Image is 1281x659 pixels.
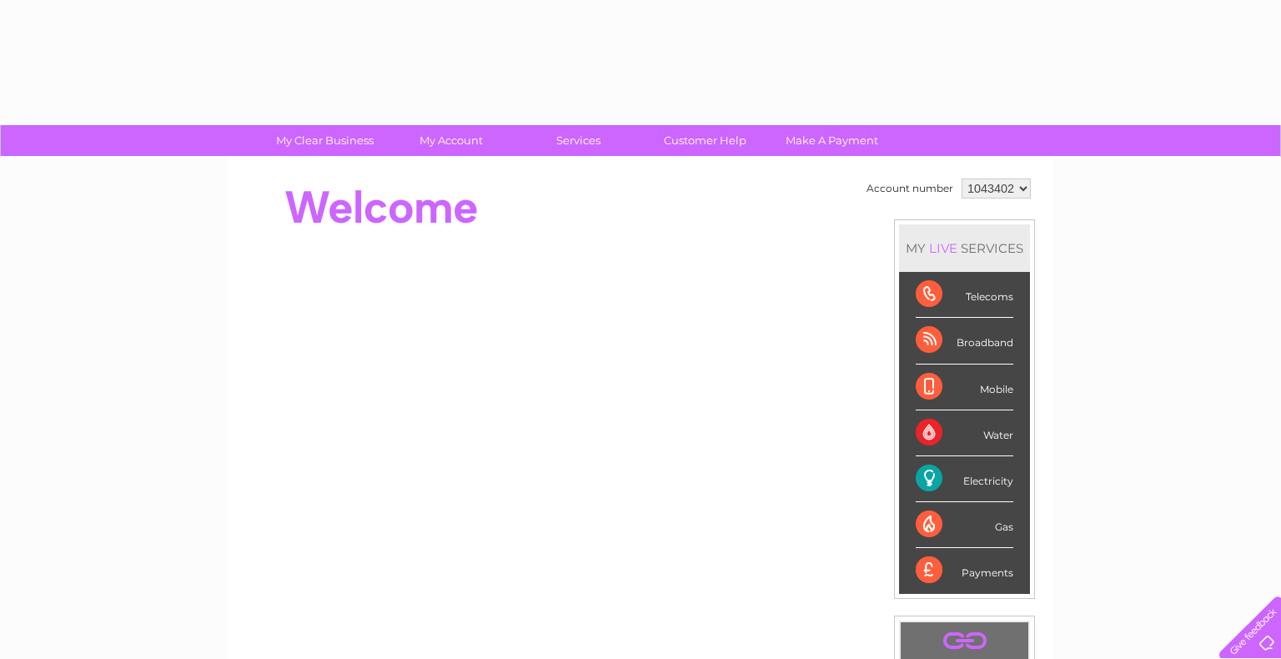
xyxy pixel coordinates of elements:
[763,125,901,156] a: Make A Payment
[916,272,1013,318] div: Telecoms
[916,456,1013,502] div: Electricity
[916,548,1013,593] div: Payments
[899,224,1030,272] div: MY SERVICES
[926,240,961,256] div: LIVE
[383,125,520,156] a: My Account
[916,502,1013,548] div: Gas
[510,125,647,156] a: Services
[916,365,1013,410] div: Mobile
[916,318,1013,364] div: Broadband
[256,125,394,156] a: My Clear Business
[905,626,1024,656] a: .
[862,174,957,203] td: Account number
[636,125,774,156] a: Customer Help
[916,410,1013,456] div: Water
